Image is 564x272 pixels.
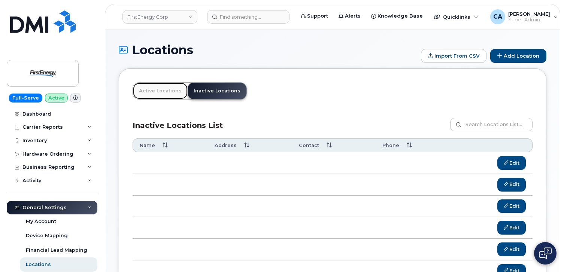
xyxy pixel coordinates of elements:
a: Edit [497,221,526,235]
a: Edit [497,199,526,213]
a: Edit [497,156,526,170]
a: Edit [497,242,526,256]
th: Address: activate to sort column ascending [208,138,292,152]
input: Search Locations List... [450,118,533,131]
a: Inactive Locations [188,83,246,99]
form: Import From CSV [421,49,486,63]
a: Edit [497,178,526,192]
h1: Locations [119,43,417,56]
th: Contact: activate to sort column ascending [292,138,376,152]
a: Active Locations [133,83,188,99]
th: Phone: activate to sort column ascending [376,138,453,152]
a: Add Location [490,49,546,63]
th: Name: activate to sort column ascending [133,138,208,152]
h3: Inactive Locations List [133,120,223,131]
img: Open chat [539,247,552,259]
